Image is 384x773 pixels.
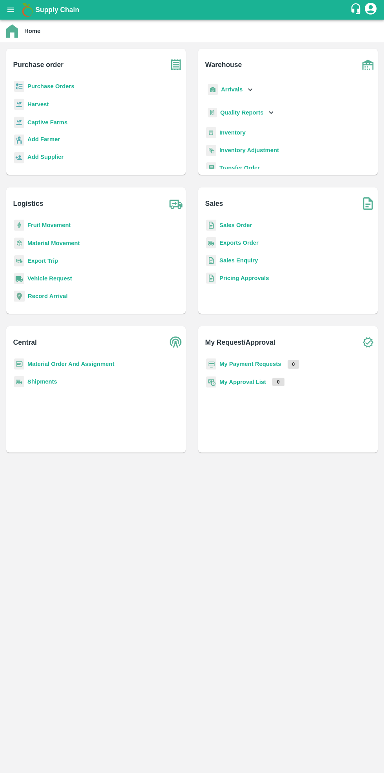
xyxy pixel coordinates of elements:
button: open drawer [2,1,20,19]
a: Vehicle Request [27,275,72,282]
img: recordArrival [14,291,25,302]
div: customer-support [350,3,364,17]
a: Inventory Adjustment [219,147,279,153]
img: check [358,333,378,352]
img: whInventory [206,127,216,138]
b: Arrivals [221,86,243,93]
a: Record Arrival [28,293,68,299]
a: Fruit Movement [27,222,71,228]
a: Pricing Approvals [219,275,269,281]
img: fruit [14,220,24,231]
img: farmer [14,135,24,146]
a: My Approval List [219,379,266,385]
a: Inventory [219,129,246,136]
a: Purchase Orders [27,83,74,89]
b: Warehouse [205,59,242,70]
img: purchase [166,55,186,75]
img: whTransfer [206,162,216,174]
img: harvest [14,116,24,128]
div: Quality Reports [206,105,275,121]
img: shipments [206,237,216,249]
a: Captive Farms [27,119,67,125]
b: My Request/Approval [205,337,275,348]
b: Quality Reports [220,109,264,116]
img: delivery [14,255,24,267]
b: Central [13,337,37,348]
b: Purchase order [13,59,63,70]
b: Sales [205,198,223,209]
a: Supply Chain [35,4,350,15]
img: sales [206,273,216,284]
b: Home [24,28,40,34]
img: shipments [14,376,24,387]
img: truck [166,194,186,213]
a: Shipments [27,378,57,385]
img: sales [206,220,216,231]
img: supplier [14,152,24,164]
a: Material Movement [27,240,80,246]
img: reciept [14,81,24,92]
div: account of current user [364,2,378,18]
a: Sales Enquiry [219,257,258,264]
a: Export Trip [27,258,58,264]
a: Exports Order [219,240,259,246]
img: whArrival [208,84,218,95]
img: warehouse [358,55,378,75]
p: 0 [288,360,300,369]
img: centralMaterial [14,358,24,370]
a: Transfer Order [219,165,260,171]
img: approval [206,376,216,388]
b: Add Farmer [27,136,60,142]
img: payment [206,358,216,370]
b: Add Supplier [27,154,63,160]
a: Add Farmer [27,135,60,146]
a: Sales Order [219,222,252,228]
img: logo [20,2,35,18]
b: Supply Chain [35,6,79,14]
img: home [6,24,18,38]
a: Material Order And Assignment [27,361,114,367]
p: 0 [272,378,284,386]
b: Logistics [13,198,43,209]
img: sales [206,255,216,266]
img: inventory [206,145,216,156]
a: Add Supplier [27,153,63,163]
a: My Payment Requests [219,361,281,367]
img: vehicle [14,273,24,284]
img: harvest [14,98,24,110]
a: Harvest [27,101,49,107]
img: material [14,237,24,249]
img: central [166,333,186,352]
img: soSales [358,194,378,213]
img: qualityReport [208,108,217,118]
div: Arrivals [206,81,255,98]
